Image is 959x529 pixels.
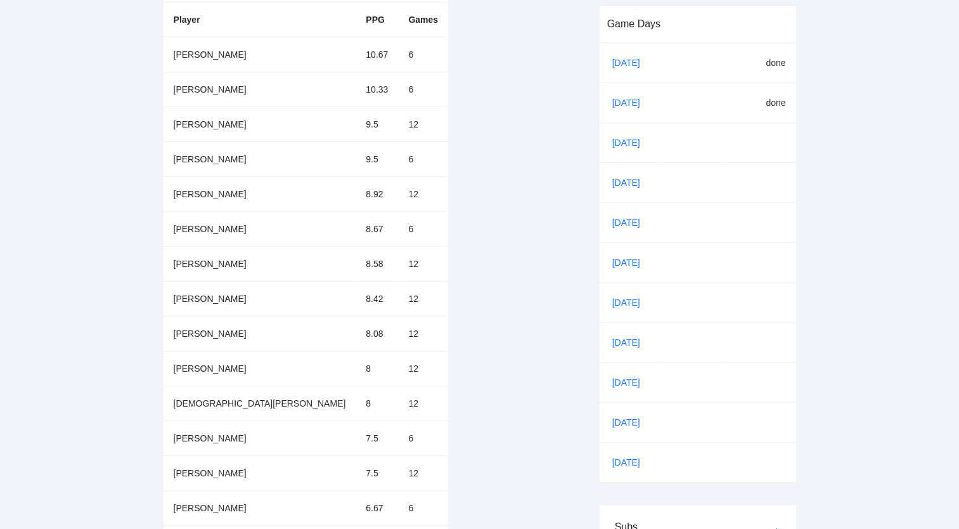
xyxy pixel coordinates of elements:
td: 12 [398,351,448,386]
td: 6 [398,490,448,525]
a: [DATE] [610,453,653,472]
td: [PERSON_NAME] [164,246,356,281]
td: 9.5 [356,141,398,176]
a: [DATE] [610,53,653,72]
td: 12 [398,176,448,211]
a: [DATE] [610,373,653,392]
td: [PERSON_NAME] [164,455,356,490]
a: [DATE] [610,133,653,152]
td: [PERSON_NAME] [164,490,356,525]
td: 12 [398,386,448,421]
td: 7.5 [356,421,398,455]
td: 7.5 [356,455,398,490]
td: 6 [398,37,448,72]
a: [DATE] [610,253,653,272]
td: [PERSON_NAME] [164,421,356,455]
td: 6 [398,211,448,246]
td: [PERSON_NAME] [164,37,356,72]
a: [DATE] [610,293,653,312]
td: 6 [398,72,448,107]
td: done [720,43,796,83]
td: 9.5 [356,107,398,141]
td: 10.33 [356,72,398,107]
a: [DATE] [610,413,653,432]
td: 12 [398,107,448,141]
td: 12 [398,316,448,351]
td: [PERSON_NAME] [164,281,356,316]
td: 12 [398,281,448,316]
td: [PERSON_NAME] [164,211,356,246]
div: PPG [366,13,388,27]
td: 6.67 [356,490,398,525]
td: 10.67 [356,37,398,72]
td: 8.67 [356,211,398,246]
a: [DATE] [610,93,653,112]
td: 6 [398,421,448,455]
td: 8 [356,386,398,421]
td: 6 [398,141,448,176]
td: 8.42 [356,281,398,316]
div: Game Days [607,6,788,42]
td: [PERSON_NAME] [164,176,356,211]
div: Games [408,13,438,27]
a: [DATE] [610,213,653,232]
td: 12 [398,246,448,281]
td: 8.58 [356,246,398,281]
a: [DATE] [610,333,653,352]
td: 12 [398,455,448,490]
td: [PERSON_NAME] [164,316,356,351]
td: 8.92 [356,176,398,211]
td: done [720,82,796,122]
td: [PERSON_NAME] [164,351,356,386]
td: [PERSON_NAME] [164,107,356,141]
td: [PERSON_NAME] [164,141,356,176]
td: [PERSON_NAME] [164,72,356,107]
div: Player [174,13,346,27]
td: 8.08 [356,316,398,351]
td: 8 [356,351,398,386]
a: [DATE] [610,173,653,192]
td: [DEMOGRAPHIC_DATA][PERSON_NAME] [164,386,356,421]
